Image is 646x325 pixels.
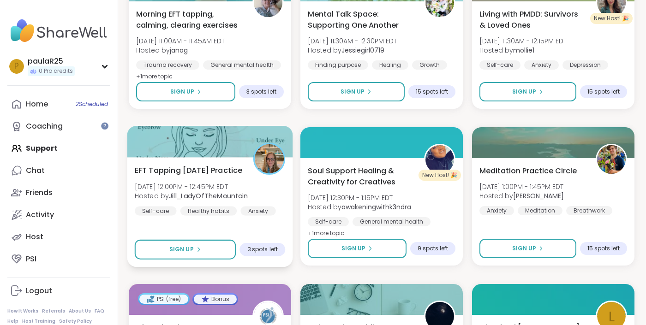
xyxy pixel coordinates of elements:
[479,206,514,215] div: Anxiety
[479,36,567,46] span: [DATE] 11:30AM - 12:15PM EDT
[479,165,577,177] span: Meditation Practice Circle
[136,46,225,55] span: Hosted by
[308,202,411,212] span: Hosted by
[7,318,18,325] a: Help
[416,88,448,95] span: 15 spots left
[562,60,608,70] div: Depression
[425,145,454,174] img: awakeningwithk3ndra
[513,46,534,55] b: mollie1
[308,60,368,70] div: Finding purpose
[136,82,235,101] button: Sign Up
[372,60,408,70] div: Healing
[136,60,199,70] div: Trauma recovery
[7,308,38,314] a: How It Works
[135,206,177,215] div: Self-care
[7,182,110,204] a: Friends
[22,318,55,325] a: Host Training
[26,99,48,109] div: Home
[512,88,536,96] span: Sign Up
[566,206,612,215] div: Breathwork
[7,93,110,115] a: Home2Scheduled
[26,254,36,264] div: PSI
[7,248,110,270] a: PSI
[479,46,567,55] span: Hosted by
[135,240,236,260] button: Sign Up
[418,245,448,252] span: 9 spots left
[419,170,461,181] div: New Host! 🎉
[170,46,188,55] b: janag
[587,88,620,95] span: 15 spots left
[512,244,536,253] span: Sign Up
[169,191,248,201] b: Jill_LadyOfTheMountain
[59,318,92,325] a: Safety Policy
[76,100,108,108] span: 2 Scheduled
[136,36,225,46] span: [DATE] 11:00AM - 11:45AM EDT
[479,239,576,258] button: Sign Up
[587,245,620,252] span: 15 spots left
[308,165,414,188] span: Soul Support Healing & Creativity for Creatives
[590,13,633,24] div: New Host! 🎉
[135,165,243,176] span: EFT Tapping [DATE] Practice
[7,15,110,47] img: ShareWell Nav Logo
[308,239,407,258] button: Sign Up
[136,9,242,31] span: Morning EFT tapping, calming, clearing exercises
[203,60,281,70] div: General mental health
[479,60,520,70] div: Self-care
[524,60,559,70] div: Anxiety
[7,160,110,182] a: Chat
[14,60,19,72] span: p
[597,145,626,174] img: Nicholas
[7,280,110,302] a: Logout
[479,191,564,201] span: Hosted by
[341,244,365,253] span: Sign Up
[26,121,63,131] div: Coaching
[69,308,91,314] a: About Us
[26,188,53,198] div: Friends
[26,210,54,220] div: Activity
[135,182,248,191] span: [DATE] 12:00PM - 12:45PM EDT
[341,202,411,212] b: awakeningwithk3ndra
[7,204,110,226] a: Activity
[26,165,45,176] div: Chat
[308,217,349,226] div: Self-care
[28,56,75,66] div: paulaR25
[412,60,447,70] div: Growth
[479,9,586,31] span: Living with PMDD: Survivors & Loved Ones
[95,308,104,314] a: FAQ
[247,246,278,253] span: 3 spots left
[7,115,110,137] a: Coaching
[341,88,365,96] span: Sign Up
[513,191,564,201] b: [PERSON_NAME]
[479,82,576,101] button: Sign Up
[308,36,397,46] span: [DATE] 11:30AM - 12:30PM EDT
[341,46,384,55] b: Jessiegirl0719
[246,88,276,95] span: 3 spots left
[479,182,564,191] span: [DATE] 1:00PM - 1:45PM EDT
[308,46,397,55] span: Hosted by
[135,191,248,201] span: Hosted by
[353,217,431,226] div: General mental health
[39,67,73,75] span: 0 Pro credits
[170,88,194,96] span: Sign Up
[180,206,237,215] div: Healthy habits
[518,206,562,215] div: Meditation
[101,122,108,130] iframe: Spotlight
[42,308,65,314] a: Referrals
[26,286,52,296] div: Logout
[7,226,110,248] a: Host
[308,82,405,101] button: Sign Up
[169,245,194,254] span: Sign Up
[194,295,237,304] div: Bonus
[308,193,411,202] span: [DATE] 12:30PM - 1:15PM EDT
[139,295,188,304] div: PSI (free)
[26,232,43,242] div: Host
[255,144,284,173] img: Jill_LadyOfTheMountain
[308,9,414,31] span: Mental Talk Space: Supporting One Another
[240,206,276,215] div: Anxiety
